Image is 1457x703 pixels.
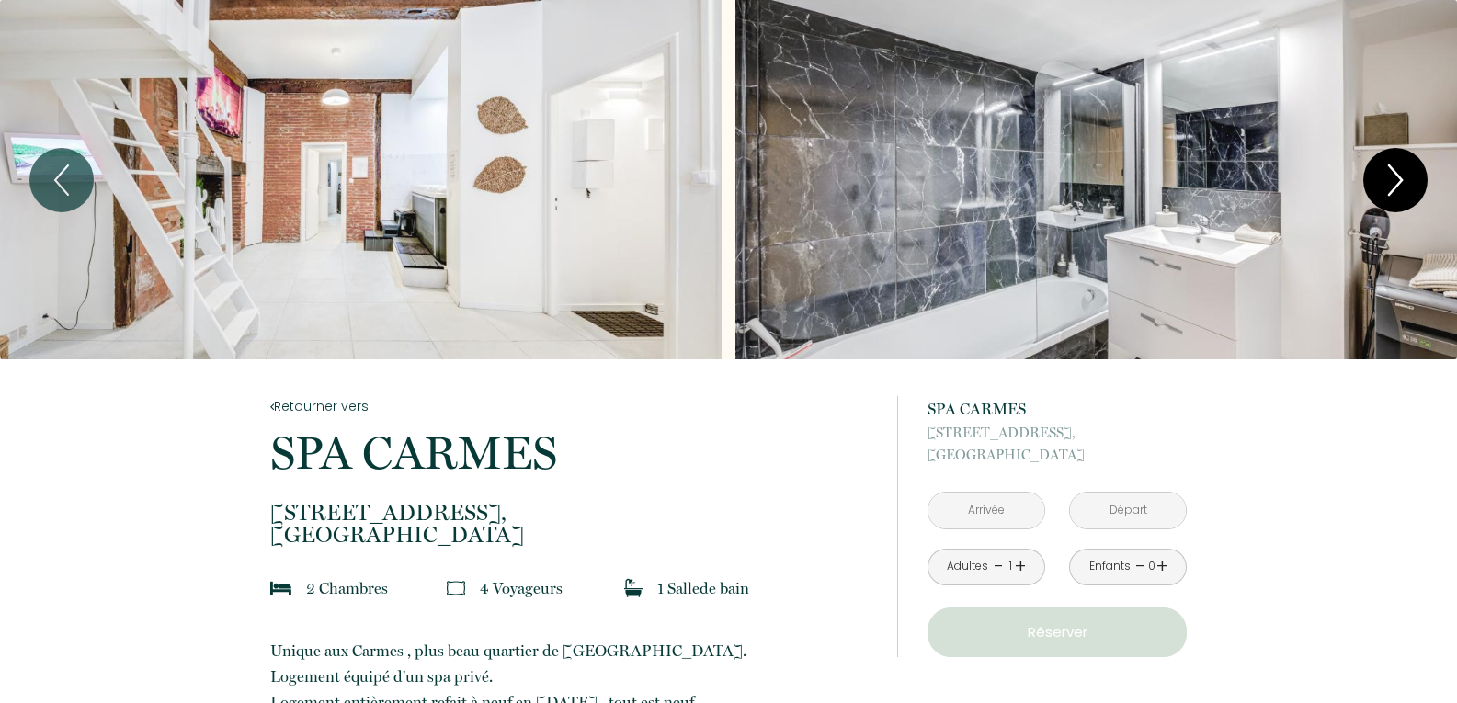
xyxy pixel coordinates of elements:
[29,148,94,212] button: Previous
[928,493,1044,528] input: Arrivée
[306,575,388,601] p: 2 Chambre
[480,575,563,601] p: 4 Voyageur
[1070,493,1186,528] input: Départ
[1006,558,1015,575] div: 1
[934,621,1180,643] p: Réserver
[1156,552,1167,581] a: +
[1135,552,1145,581] a: -
[994,552,1004,581] a: -
[947,558,988,575] div: Adultes
[928,607,1187,657] button: Réserver
[381,579,388,597] span: s
[928,422,1187,466] p: [GEOGRAPHIC_DATA]
[270,502,873,546] p: [GEOGRAPHIC_DATA]
[270,430,873,476] p: SPA CARMES
[447,579,465,597] img: guests
[657,575,749,601] p: 1 Salle de bain
[1147,558,1156,575] div: 0
[270,396,873,416] a: Retourner vers
[270,502,873,524] span: [STREET_ADDRESS],
[928,422,1187,444] span: [STREET_ADDRESS],
[1363,148,1428,212] button: Next
[556,579,563,597] span: s
[1015,552,1026,581] a: +
[1089,558,1131,575] div: Enfants
[928,396,1187,422] p: SPA CARMES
